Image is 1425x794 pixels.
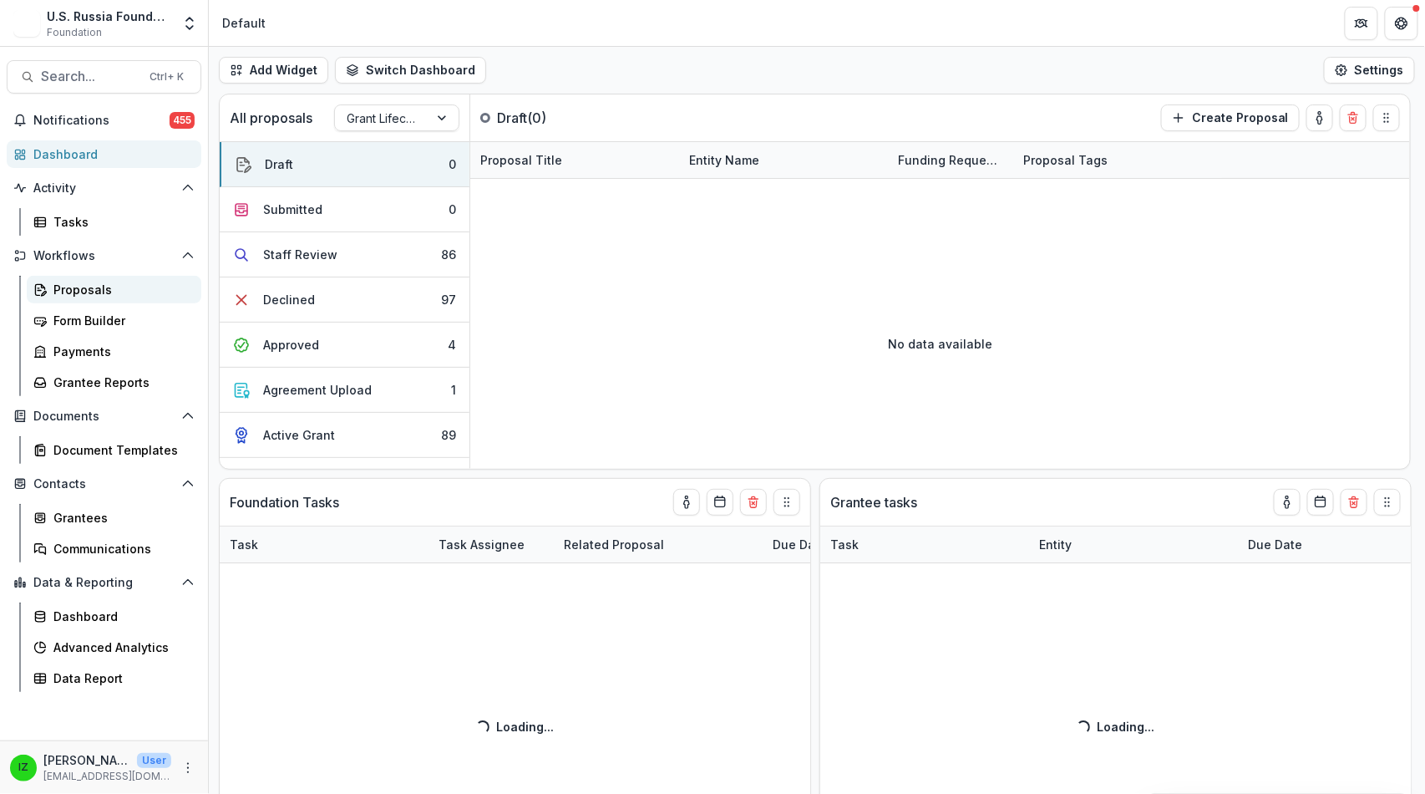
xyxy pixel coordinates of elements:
[27,276,201,303] a: Proposals
[263,246,337,263] div: Staff Review
[888,142,1013,178] div: Funding Requested
[1345,7,1378,40] button: Partners
[53,312,188,329] div: Form Builder
[53,374,188,391] div: Grantee Reports
[1013,142,1222,178] div: Proposal Tags
[27,504,201,532] a: Grantees
[53,608,188,625] div: Dashboard
[27,535,201,562] a: Communications
[470,151,572,169] div: Proposal Title
[220,413,469,458] button: Active Grant89
[7,60,201,94] button: Search...
[1374,489,1401,516] button: Drag
[53,540,188,557] div: Communications
[888,151,1013,169] div: Funding Requested
[33,181,175,196] span: Activity
[679,142,888,178] div: Entity Name
[740,489,767,516] button: Delete card
[773,489,800,516] button: Drag
[53,669,188,687] div: Data Report
[27,338,201,365] a: Payments
[888,335,992,353] p: No data available
[830,492,917,512] p: Grantee tasks
[53,441,188,459] div: Document Templates
[7,403,201,430] button: Open Documents
[1274,489,1301,516] button: toggle-assigned-to-me
[7,175,201,201] button: Open Activity
[178,758,198,778] button: More
[53,639,188,656] div: Advanced Analytics
[7,569,201,596] button: Open Data & Reporting
[673,489,700,516] button: toggle-assigned-to-me
[33,114,170,128] span: Notifications
[53,281,188,298] div: Proposals
[1340,104,1367,131] button: Delete card
[265,155,293,173] div: Draft
[220,368,469,413] button: Agreement Upload1
[449,155,456,173] div: 0
[27,369,201,396] a: Grantee Reports
[220,187,469,232] button: Submitted0
[1373,104,1400,131] button: Drag
[263,381,372,399] div: Agreement Upload
[47,8,171,25] div: U.S. Russia Foundation
[27,208,201,236] a: Tasks
[216,11,272,35] nav: breadcrumb
[53,213,188,231] div: Tasks
[1306,104,1333,131] button: toggle-assigned-to-me
[53,343,188,360] div: Payments
[53,509,188,527] div: Grantees
[33,249,175,263] span: Workflows
[1013,151,1118,169] div: Proposal Tags
[7,140,201,168] a: Dashboard
[335,57,486,84] button: Switch Dashboard
[1341,489,1367,516] button: Delete card
[679,151,769,169] div: Entity Name
[707,489,733,516] button: Calendar
[441,426,456,444] div: 89
[448,336,456,354] div: 4
[263,291,315,308] div: Declined
[230,492,339,512] p: Foundation Tasks
[27,634,201,661] a: Advanced Analytics
[27,307,201,334] a: Form Builder
[449,201,456,218] div: 0
[263,336,319,354] div: Approved
[13,10,40,37] img: U.S. Russia Foundation
[7,471,201,497] button: Open Contacts
[1161,104,1300,131] button: Create Proposal
[220,142,469,187] button: Draft0
[146,68,187,86] div: Ctrl + K
[170,112,195,129] span: 455
[41,69,139,84] span: Search...
[441,291,456,308] div: 97
[27,436,201,464] a: Document Templates
[497,108,622,128] p: Draft ( 0 )
[43,751,130,769] p: [PERSON_NAME]
[1324,57,1415,84] button: Settings
[1307,489,1334,516] button: Calendar
[222,14,266,32] div: Default
[33,410,175,424] span: Documents
[27,664,201,692] a: Data Report
[137,753,171,768] p: User
[219,57,328,84] button: Add Widget
[33,145,188,163] div: Dashboard
[470,142,679,178] div: Proposal Title
[18,762,28,773] div: Igor Zevelev
[220,232,469,277] button: Staff Review86
[7,242,201,269] button: Open Workflows
[220,323,469,368] button: Approved4
[43,769,171,784] p: [EMAIL_ADDRESS][DOMAIN_NAME]
[451,381,456,399] div: 1
[263,201,322,218] div: Submitted
[1385,7,1418,40] button: Get Help
[27,603,201,630] a: Dashboard
[33,477,175,491] span: Contacts
[7,107,201,134] button: Notifications455
[178,7,201,40] button: Open entity switcher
